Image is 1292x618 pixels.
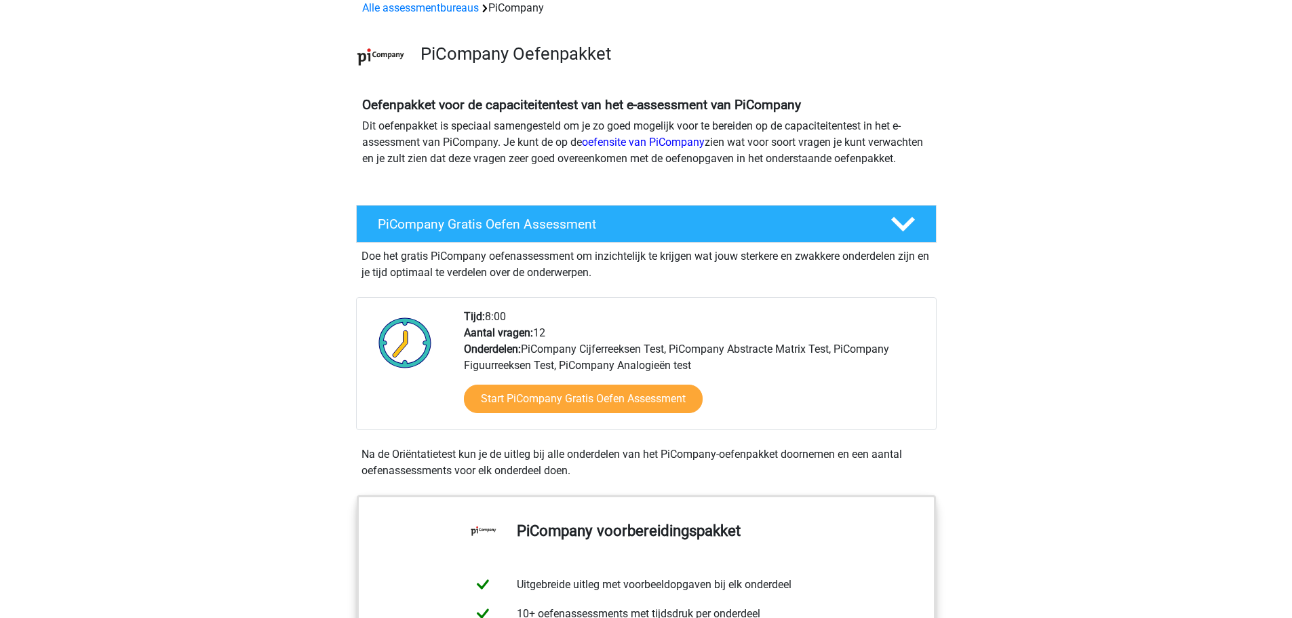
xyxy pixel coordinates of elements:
[378,216,869,232] h4: PiCompany Gratis Oefen Assessment
[464,326,533,339] b: Aantal vragen:
[356,446,937,479] div: Na de Oriëntatietest kun je de uitleg bij alle onderdelen van het PiCompany-oefenpakket doornemen...
[454,309,935,429] div: 8:00 12 PiCompany Cijferreeksen Test, PiCompany Abstracte Matrix Test, PiCompany Figuurreeksen Te...
[356,243,937,281] div: Doe het gratis PiCompany oefenassessment om inzichtelijk te krijgen wat jouw sterkere en zwakkere...
[362,97,801,113] b: Oefenpakket voor de capaciteitentest van het e-assessment van PiCompany
[420,43,926,64] h3: PiCompany Oefenpakket
[582,136,705,149] a: oefensite van PiCompany
[351,205,942,243] a: PiCompany Gratis Oefen Assessment
[464,310,485,323] b: Tijd:
[464,385,703,413] a: Start PiCompany Gratis Oefen Assessment
[362,1,479,14] a: Alle assessmentbureaus
[464,343,521,355] b: Onderdelen:
[362,118,931,167] p: Dit oefenpakket is speciaal samengesteld om je zo goed mogelijk voor te bereiden op de capaciteit...
[357,33,405,81] img: picompany.png
[371,309,439,376] img: Klok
